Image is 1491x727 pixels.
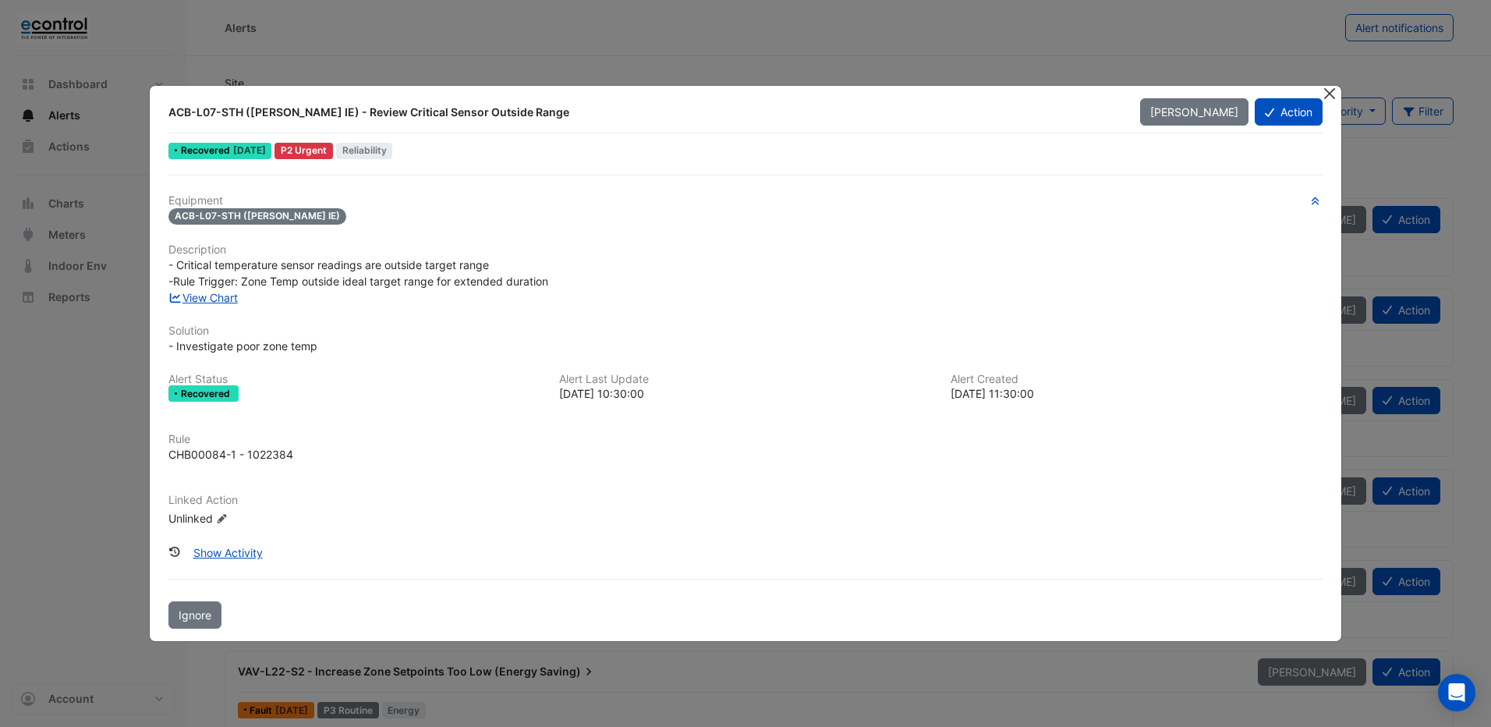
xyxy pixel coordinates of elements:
[233,144,266,156] span: Tue 07-Oct-2025 10:30 AEDT
[951,385,1323,402] div: [DATE] 11:30:00
[1140,98,1248,126] button: [PERSON_NAME]
[168,339,317,353] span: - Investigate poor zone temp
[1322,86,1338,102] button: Close
[168,291,238,304] a: View Chart
[951,373,1323,386] h6: Alert Created
[183,539,273,566] button: Show Activity
[1438,674,1475,711] div: Open Intercom Messenger
[168,208,346,225] span: ACB-L07-STH ([PERSON_NAME] IE)
[216,513,228,525] fa-icon: Edit Linked Action
[336,143,393,159] span: Reliability
[274,143,333,159] div: P2 Urgent
[559,385,931,402] div: [DATE] 10:30:00
[179,608,211,622] span: Ignore
[168,601,221,629] button: Ignore
[181,146,233,155] span: Recovered
[168,105,1121,120] div: ACB-L07-STH ([PERSON_NAME] IE) - Review Critical Sensor Outside Range
[168,494,1323,507] h6: Linked Action
[181,389,233,399] span: Recovered
[168,194,1323,207] h6: Equipment
[168,433,1323,446] h6: Rule
[168,258,548,288] span: - Critical temperature sensor readings are outside target range -Rule Trigger: Zone Temp outside ...
[1150,105,1238,119] span: [PERSON_NAME]
[1255,98,1323,126] button: Action
[168,324,1323,338] h6: Solution
[168,243,1323,257] h6: Description
[168,446,293,463] div: CHB00084-1 - 1022384
[168,510,356,527] div: Unlinked
[559,373,931,386] h6: Alert Last Update
[168,373,540,386] h6: Alert Status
